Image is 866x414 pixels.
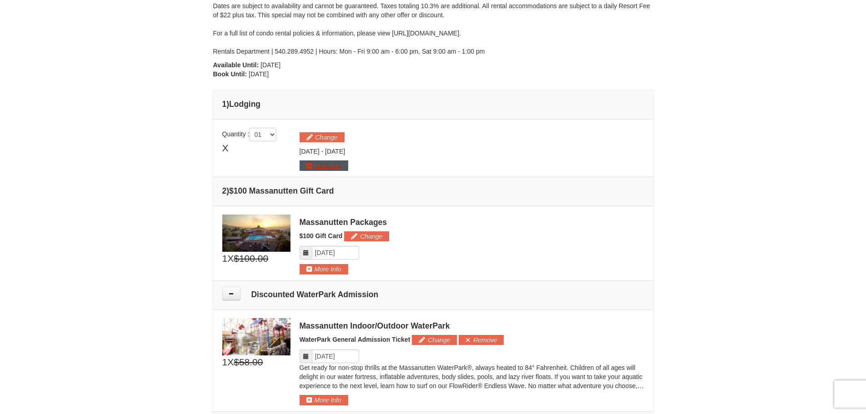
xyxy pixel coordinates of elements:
span: X [222,141,229,155]
button: More Info [300,160,348,170]
span: $100.00 [234,252,268,265]
button: More Info [300,395,348,405]
span: - [321,148,323,155]
span: $58.00 [234,355,263,369]
button: Change [300,132,345,142]
p: Get ready for non-stop thrills at the Massanutten WaterPark®, always heated to 84° Fahrenheit. Ch... [300,363,644,390]
span: WaterPark General Admission Ticket [300,336,410,343]
div: Massanutten Packages [300,218,644,227]
span: [DATE] [300,148,320,155]
span: ) [226,100,229,109]
span: [DATE] [325,148,345,155]
span: X [227,252,234,265]
button: Change [412,335,457,345]
img: 6619879-1.jpg [222,214,290,252]
span: [DATE] [260,61,280,69]
span: 1 [222,355,228,369]
span: X [227,355,234,369]
span: Quantity : [222,130,277,138]
h4: Discounted WaterPark Admission [222,290,644,299]
strong: Book Until: [213,70,247,78]
h4: 1 Lodging [222,100,644,109]
strong: Available Until: [213,61,259,69]
div: Massanutten Indoor/Outdoor WaterPark [300,321,644,330]
img: 6619917-1403-22d2226d.jpg [222,318,290,355]
span: 1 [222,252,228,265]
button: More Info [300,264,348,274]
button: Remove [459,335,504,345]
span: ) [226,186,229,195]
h4: 2 $100 Massanutten Gift Card [222,186,644,195]
span: [DATE] [249,70,269,78]
button: Change [344,231,389,241]
span: $100 Gift Card [300,232,343,239]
